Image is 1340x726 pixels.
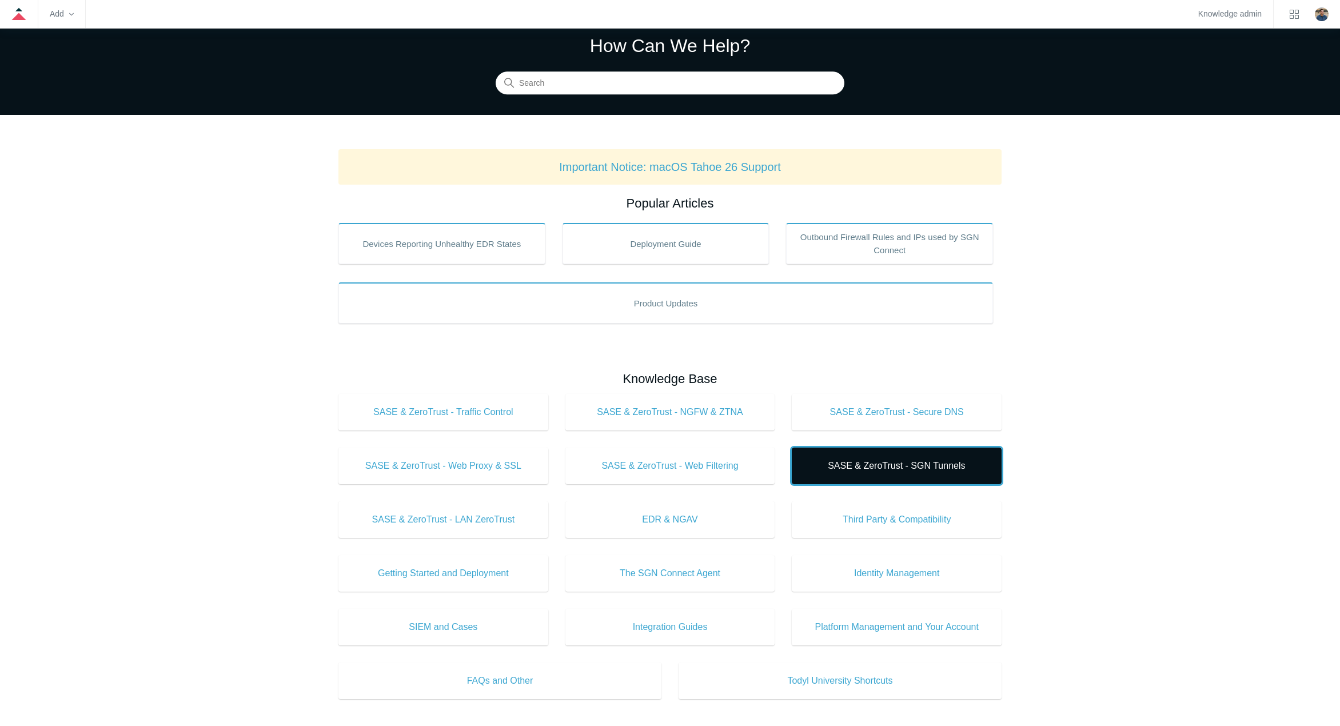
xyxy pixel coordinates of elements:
[338,555,548,592] a: Getting Started and Deployment
[559,161,781,173] a: Important Notice: macOS Tahoe 26 Support
[565,555,775,592] a: The SGN Connect Agent
[338,394,548,430] a: SASE & ZeroTrust - Traffic Control
[338,223,545,264] a: Devices Reporting Unhealthy EDR States
[792,609,1002,645] a: Platform Management and Your Account
[792,394,1002,430] a: SASE & ZeroTrust - Secure DNS
[809,405,984,419] span: SASE & ZeroTrust - Secure DNS
[809,620,984,634] span: Platform Management and Your Account
[792,501,1002,538] a: Third Party & Compatibility
[679,663,1002,699] a: Todyl University Shortcuts
[696,674,984,688] span: Todyl University Shortcuts
[356,405,531,419] span: SASE & ZeroTrust - Traffic Control
[1198,11,1262,17] a: Knowledge admin
[356,459,531,473] span: SASE & ZeroTrust - Web Proxy & SSL
[338,448,548,484] a: SASE & ZeroTrust - Web Proxy & SSL
[496,72,844,95] input: Search
[809,459,984,473] span: SASE & ZeroTrust - SGN Tunnels
[583,459,758,473] span: SASE & ZeroTrust - Web Filtering
[583,620,758,634] span: Integration Guides
[565,609,775,645] a: Integration Guides
[583,405,758,419] span: SASE & ZeroTrust - NGFW & ZTNA
[356,567,531,580] span: Getting Started and Deployment
[786,223,993,264] a: Outbound Firewall Rules and IPs used by SGN Connect
[338,609,548,645] a: SIEM and Cases
[356,513,531,526] span: SASE & ZeroTrust - LAN ZeroTrust
[338,282,993,324] a: Product Updates
[583,567,758,580] span: The SGN Connect Agent
[1315,7,1329,21] img: user avatar
[496,32,844,59] h1: How Can We Help?
[356,674,644,688] span: FAQs and Other
[50,11,74,17] zd-hc-trigger: Add
[792,448,1002,484] a: SASE & ZeroTrust - SGN Tunnels
[338,194,1002,213] h2: Popular Articles
[338,501,548,538] a: SASE & ZeroTrust - LAN ZeroTrust
[1315,7,1329,21] zd-hc-trigger: Click your profile icon to open the profile menu
[792,555,1002,592] a: Identity Management
[565,501,775,538] a: EDR & NGAV
[565,448,775,484] a: SASE & ZeroTrust - Web Filtering
[563,223,769,264] a: Deployment Guide
[338,369,1002,388] h2: Knowledge Base
[338,663,661,699] a: FAQs and Other
[809,567,984,580] span: Identity Management
[583,513,758,526] span: EDR & NGAV
[809,513,984,526] span: Third Party & Compatibility
[565,394,775,430] a: SASE & ZeroTrust - NGFW & ZTNA
[356,620,531,634] span: SIEM and Cases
